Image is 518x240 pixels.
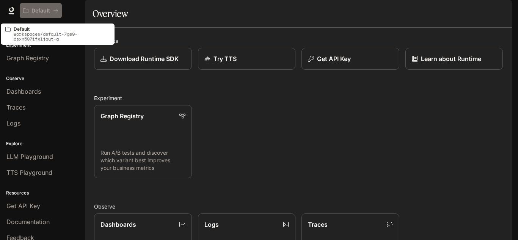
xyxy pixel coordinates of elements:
[421,54,481,63] p: Learn about Runtime
[20,3,62,18] button: All workspaces
[110,54,179,63] p: Download Runtime SDK
[94,202,503,210] h2: Observe
[204,220,219,229] p: Logs
[93,6,128,21] h1: Overview
[14,31,110,41] p: workspaces/default-7ge9-dsxn597ifxljqyt-g
[94,48,192,70] a: Download Runtime SDK
[308,220,328,229] p: Traces
[317,54,351,63] p: Get API Key
[198,48,296,70] a: Try TTS
[100,149,185,172] p: Run A/B tests and discover which variant best improves your business metrics
[94,94,503,102] h2: Experiment
[405,48,503,70] a: Learn about Runtime
[100,111,144,121] p: Graph Registry
[14,27,110,31] p: Default
[31,8,50,14] p: Default
[301,48,399,70] button: Get API Key
[100,220,136,229] p: Dashboards
[213,54,237,63] p: Try TTS
[94,37,503,45] h2: Shortcuts
[94,105,192,178] a: Graph RegistryRun A/B tests and discover which variant best improves your business metrics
